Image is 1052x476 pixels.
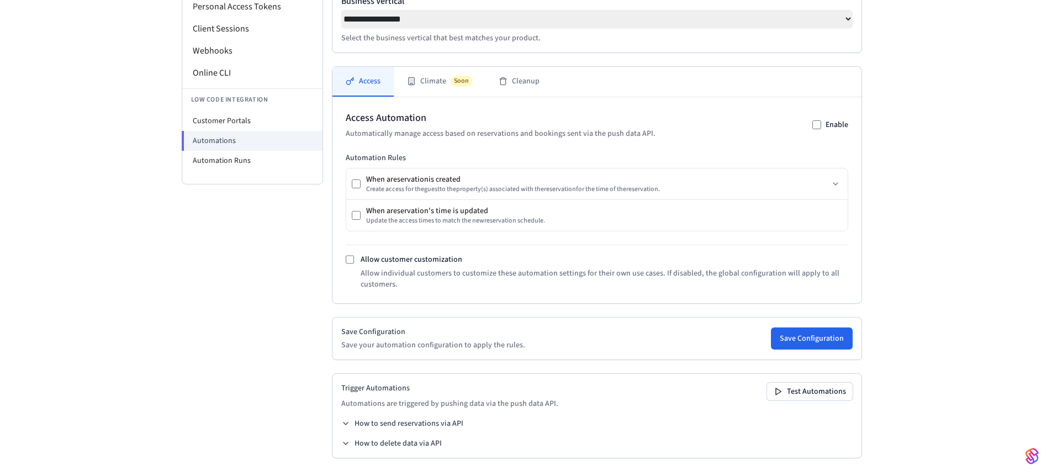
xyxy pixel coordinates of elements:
p: Allow individual customers to customize these automation settings for their own use cases. If dis... [361,268,848,290]
li: Automations [182,131,323,151]
label: Enable [826,119,848,130]
p: Select the business vertical that best matches your product. [341,33,853,44]
p: Automatically manage access based on reservations and bookings sent via the push data API. [346,128,655,139]
img: SeamLogoGradient.69752ec5.svg [1025,447,1039,465]
label: Allow customer customization [361,254,462,265]
h2: Access Automation [346,110,655,126]
button: How to send reservations via API [341,418,463,429]
button: Save Configuration [771,327,853,350]
li: Low Code Integration [182,88,323,111]
p: Automations are triggered by pushing data via the push data API. [341,398,558,409]
button: How to delete data via API [341,438,442,449]
h2: Save Configuration [341,326,525,337]
p: Save your automation configuration to apply the rules. [341,340,525,351]
button: Cleanup [485,67,553,97]
div: Create access for the guest to the property (s) associated with the reservation for the time of t... [366,185,660,194]
h3: Automation Rules [346,152,848,163]
div: When a reservation is created [366,174,660,185]
button: Access [332,67,394,97]
li: Online CLI [182,62,323,84]
li: Client Sessions [182,18,323,40]
h2: Trigger Automations [341,383,558,394]
div: Update the access times to match the new reservation schedule. [366,216,545,225]
button: ClimateSoon [394,67,485,97]
li: Customer Portals [182,111,323,131]
li: Webhooks [182,40,323,62]
span: Soon [451,76,472,87]
li: Automation Runs [182,151,323,171]
div: When a reservation 's time is updated [366,205,545,216]
button: Test Automations [767,383,853,400]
